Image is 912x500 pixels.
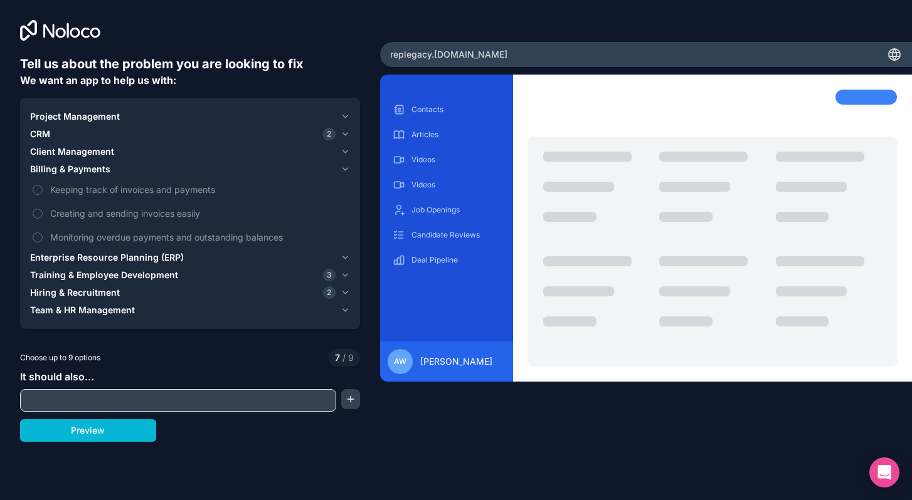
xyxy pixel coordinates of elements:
[20,370,94,383] span: It should also...
[30,301,350,319] button: Team & HR Management
[33,185,43,195] button: Keeping track of invoices and payments
[30,143,350,160] button: Client Management
[20,352,100,363] span: Choose up to 9 options
[30,108,350,125] button: Project Management
[20,55,360,73] h6: Tell us about the problem you are looking to fix
[30,128,50,140] span: CRM
[30,145,114,158] span: Client Management
[30,160,350,178] button: Billing & Payments
[390,48,507,61] span: replegacy .[DOMAIN_NAME]
[30,266,350,284] button: Training & Employee Development3
[30,110,120,123] span: Project Management
[20,419,156,442] button: Preview
[342,352,346,363] span: /
[50,231,347,244] span: Monitoring overdue payments and outstanding balances
[411,255,501,265] p: Deal Pipeline
[33,232,43,242] button: Monitoring overdue payments and outstanding balances
[411,105,501,115] p: Contacts
[50,183,347,196] span: Keeping track of invoices and payments
[323,128,336,140] span: 2
[30,269,178,281] span: Training & Employee Development
[30,249,350,266] button: Enterprise Resource Planning (ERP)
[340,352,354,364] span: 9
[50,207,347,220] span: Creating and sending invoices easily
[30,251,184,264] span: Enterprise Resource Planning (ERP)
[30,163,110,175] span: Billing & Payments
[20,74,176,86] span: We want an app to help us with:
[323,286,336,299] span: 2
[869,457,899,487] div: Open Intercom Messenger
[420,355,492,368] span: [PERSON_NAME]
[411,130,501,140] p: Articles
[30,286,120,299] span: Hiring & Recruitment
[411,230,501,240] p: Candidate Reviews
[323,269,336,281] span: 3
[390,100,503,331] div: scrollable content
[30,304,135,316] span: Team & HR Management
[411,205,501,215] p: Job Openings
[33,209,43,219] button: Creating and sending invoices easily
[30,178,350,249] div: Billing & Payments
[335,352,340,364] span: 7
[30,284,350,301] button: Hiring & Recruitment2
[30,125,350,143] button: CRM2
[411,180,501,190] p: Videos
[394,357,406,367] span: AW
[411,155,501,165] p: Videos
